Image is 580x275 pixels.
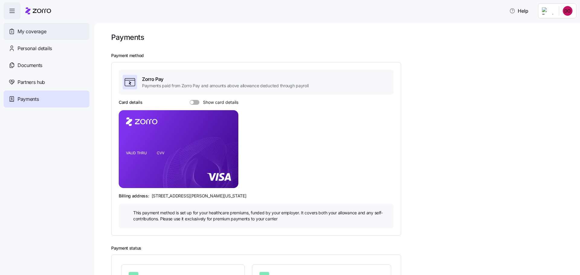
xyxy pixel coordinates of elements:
button: Help [504,5,533,17]
span: Payments [18,95,39,103]
h3: Card details [119,99,143,105]
img: Employer logo [542,7,554,14]
a: Documents [4,57,89,74]
span: [STREET_ADDRESS][PERSON_NAME][US_STATE] [152,193,246,199]
span: Help [509,7,528,14]
a: Payments [4,91,89,107]
a: Partners hub [4,74,89,91]
h2: Payment status [111,245,572,251]
h2: Payment method [111,53,572,59]
span: Payments paid from Zorro Pay and amounts above allowance deducted through payroll [142,83,308,89]
h1: Payments [111,33,144,42]
img: icon bulb [124,210,131,217]
span: Billing address: [119,193,149,199]
tspan: VALID THRU [126,151,147,155]
span: Show card details [199,100,238,105]
span: My coverage [18,28,46,35]
span: Partners hub [18,78,45,86]
a: Personal details [4,40,89,57]
span: Personal details [18,45,52,52]
a: My coverage [4,23,89,40]
span: This payment method is set up for your healthcare premiums, funded by your employer. It covers bo... [133,210,389,222]
span: Documents [18,62,42,69]
tspan: CVV [157,151,164,155]
span: Zorro Pay [142,75,308,83]
img: 9753d02e1ca60c229b7df81c5df8ddcc [563,6,572,16]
